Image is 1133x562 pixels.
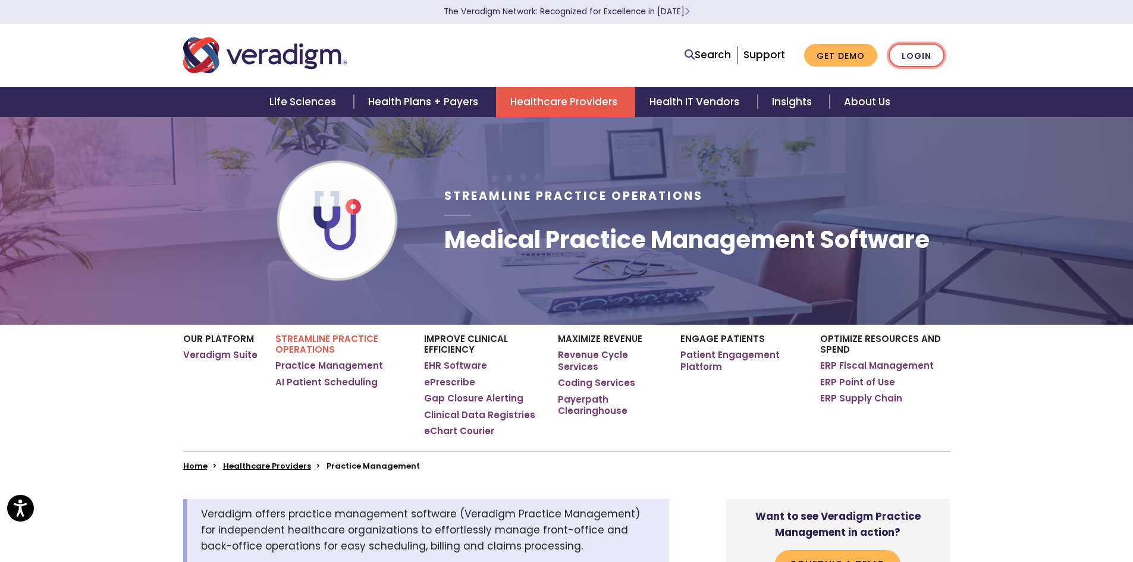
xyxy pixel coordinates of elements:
a: Health IT Vendors [635,87,757,117]
a: About Us [830,87,905,117]
a: Home [183,460,208,472]
a: Healthcare Providers [496,87,635,117]
a: Practice Management [275,360,383,372]
a: Payerpath Clearinghouse [558,394,662,417]
strong: Want to see Veradigm Practice Management in action? [755,509,921,539]
a: ERP Supply Chain [820,393,902,404]
a: Life Sciences [255,87,354,117]
a: Search [685,47,731,63]
a: ERP Point of Use [820,376,895,388]
span: Learn More [685,6,690,17]
a: Gap Closure Alerting [424,393,523,404]
a: Patient Engagement Platform [680,349,802,372]
a: Healthcare Providers [223,460,311,472]
h1: Medical Practice Management Software [444,225,930,254]
a: Veradigm Suite [183,349,258,361]
a: eChart Courier [424,425,494,437]
a: AI Patient Scheduling [275,376,378,388]
img: Veradigm logo [183,36,347,75]
a: Revenue Cycle Services [558,349,662,372]
a: Support [743,48,785,62]
a: Get Demo [804,44,877,67]
a: ePrescribe [424,376,475,388]
a: EHR Software [424,360,487,372]
span: Streamline Practice Operations [444,188,703,204]
a: Insights [758,87,830,117]
a: ERP Fiscal Management [820,360,934,372]
a: Clinical Data Registries [424,409,535,421]
a: Login [889,43,944,68]
a: Health Plans + Payers [354,87,496,117]
a: Coding Services [558,377,635,389]
span: Veradigm offers practice management software (Veradigm Practice Management) for independent healt... [201,507,640,553]
a: The Veradigm Network: Recognized for Excellence in [DATE]Learn More [444,6,690,17]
